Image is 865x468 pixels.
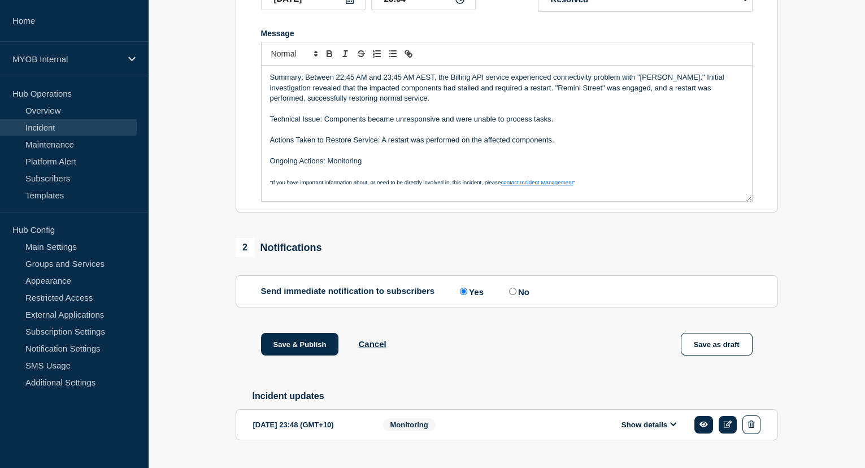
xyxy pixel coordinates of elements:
[261,286,753,297] div: Send immediate notification to subscribers
[270,156,744,166] p: Ongoing Actions: Monitoring
[353,47,369,60] button: Toggle strikethrough text
[401,47,416,60] button: Toggle link
[321,47,337,60] button: Toggle bold text
[506,286,529,297] label: No
[262,66,752,201] div: Message
[681,333,753,356] button: Save as draft
[253,415,366,434] div: [DATE] 23:48 (GMT+10)
[385,47,401,60] button: Toggle bulleted list
[270,135,744,145] p: Actions Taken to Restore Service: A restart was performed on the affected components.
[573,179,575,185] span: "
[270,179,501,185] span: "If you have important information about, or need to be directly involved in, this incident, please
[358,339,386,349] button: Cancel
[509,288,516,295] input: No
[383,418,436,431] span: Monitoring
[261,333,339,356] button: Save & Publish
[501,179,573,185] a: contact Incident Management
[369,47,385,60] button: Toggle ordered list
[457,286,484,297] label: Yes
[261,286,435,297] p: Send immediate notification to subscribers
[253,391,778,401] h2: Incident updates
[270,72,744,103] p: Summary: Between 22:45 AM and 23:45 AM AEST, the Billing API service experienced connectivity pro...
[12,54,121,64] p: MYOB Internal
[337,47,353,60] button: Toggle italic text
[261,29,753,38] div: Message
[266,47,321,60] span: Font size
[236,238,322,257] div: Notifications
[460,288,467,295] input: Yes
[618,420,680,430] button: Show details
[270,114,744,124] p: Technical Issue: Components became unresponsive and were unable to process tasks.
[236,238,255,257] span: 2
